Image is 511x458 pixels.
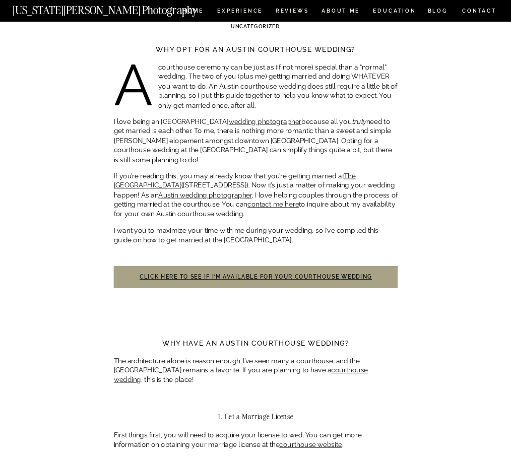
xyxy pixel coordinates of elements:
[352,117,366,125] em: truly
[114,366,368,384] a: courthouse wedding
[181,9,205,16] a: HOME
[114,117,398,165] p: I love being an [GEOGRAPHIC_DATA] because all you need to get married is each other. To me, there...
[279,441,342,449] a: courthouse website
[114,62,398,110] p: A courthouse ceremony can be just as (if not more) special than a “normal” wedding. The two of yo...
[158,191,251,199] a: Austin wedding photographer
[13,4,226,11] a: [US_STATE][PERSON_NAME] Photography
[114,226,398,245] p: I want you to maximize your time with me during your wedding, so I’ve compiled this guide on how ...
[114,45,398,55] h3: Why opt for an Austin courthouse wedding?
[276,9,307,16] a: REVIEWS
[427,9,448,16] a: BLOG
[372,9,417,16] a: EDUCATION
[247,201,299,209] a: contact me here
[217,9,262,16] a: Experience
[114,338,398,348] h3: Why have an Austin Courthouse Wedding?
[114,413,398,420] h2: 1. Get a Marriage License
[114,171,398,219] p: If you’re reading this, you may already know that you’re getting married at ([STREET_ADDRESS]). N...
[229,117,301,125] a: wedding photographer
[114,172,356,189] a: The [GEOGRAPHIC_DATA]
[462,7,497,16] a: CONTACT
[114,431,398,450] p: First things first, you will need to acquire your license to wed. You can get more information on...
[322,9,360,16] a: ABOUT ME
[140,274,372,280] a: Click here to see if I’m available for your courthouse wedding
[231,23,280,29] a: Uncategorized
[114,356,398,385] p: The architecture alone is reason enough. I’ve seen many a courthouse…and the [GEOGRAPHIC_DATA] re...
